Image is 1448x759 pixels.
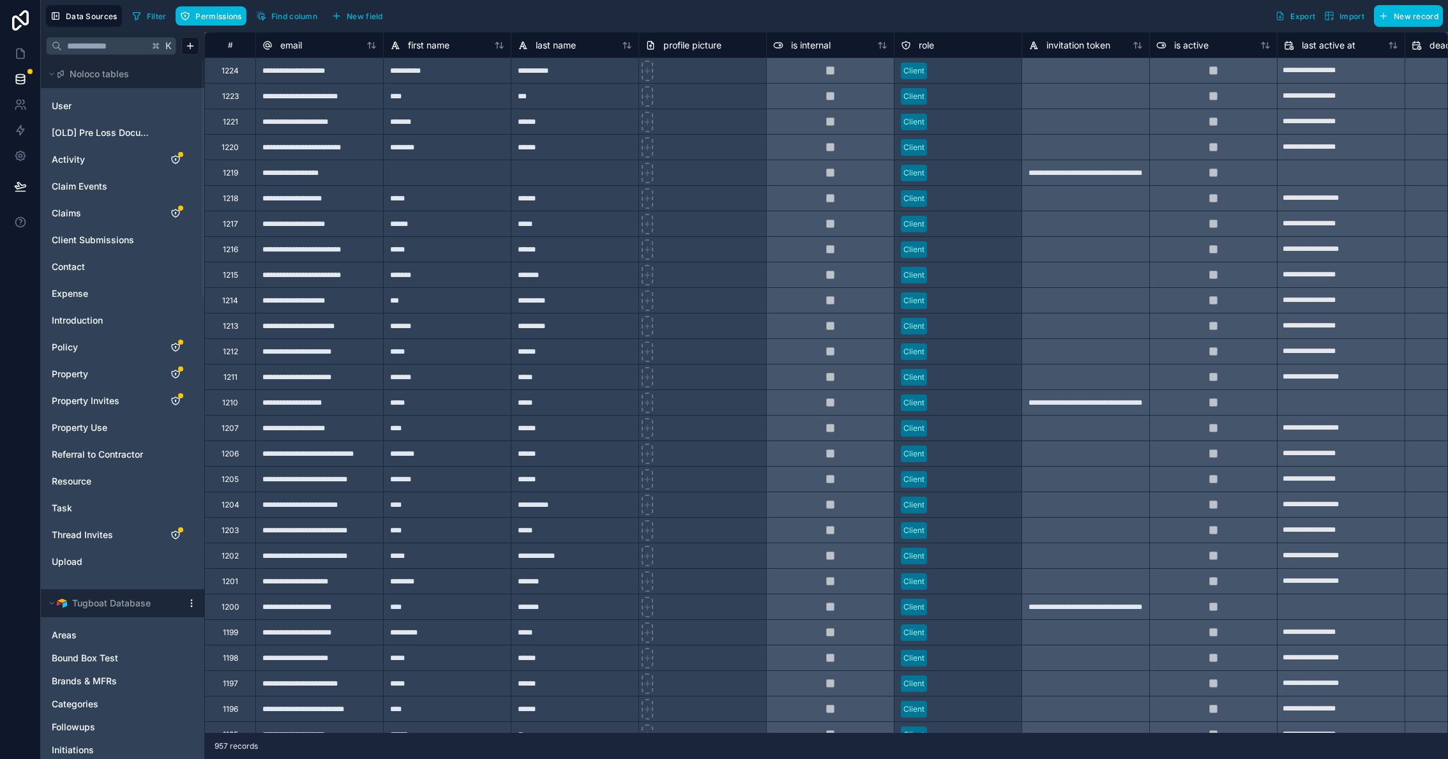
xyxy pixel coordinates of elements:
[223,321,238,331] div: 1213
[46,625,199,645] div: Areas
[46,471,199,492] div: Resource
[327,6,388,26] button: New field
[52,529,155,541] a: Thread Invites
[46,65,192,83] button: Noloco tables
[1339,11,1364,21] span: Import
[52,100,155,112] a: User
[903,550,924,562] div: Client
[52,180,107,193] span: Claim Events
[222,66,239,76] div: 1224
[222,551,239,561] div: 1202
[52,287,88,300] span: Expense
[1320,5,1369,27] button: Import
[280,39,302,52] span: email
[903,167,924,179] div: Client
[903,320,924,332] div: Client
[52,502,72,515] span: Task
[46,498,199,518] div: Task
[903,474,924,485] div: Client
[791,39,831,52] span: is internal
[52,314,155,327] a: Introduction
[222,449,239,459] div: 1206
[52,475,91,488] span: Resource
[52,675,168,688] a: Brands & MFRs
[72,597,151,610] span: Tugboat Database
[1394,11,1438,21] span: New record
[1046,39,1110,52] span: invitation token
[52,744,168,756] a: Initiations
[52,260,155,273] a: Contact
[52,721,95,733] span: Followups
[223,347,238,357] div: 1212
[52,395,155,407] a: Property Invites
[903,525,924,536] div: Client
[52,629,77,642] span: Areas
[903,703,924,715] div: Client
[70,68,129,80] span: Noloco tables
[408,39,449,52] span: first name
[195,11,241,21] span: Permissions
[222,525,239,536] div: 1203
[903,627,924,638] div: Client
[52,421,155,434] a: Property Use
[52,287,155,300] a: Expense
[46,203,199,223] div: Claims
[536,39,576,52] span: last name
[52,234,134,246] span: Client Submissions
[903,576,924,587] div: Client
[52,153,155,166] a: Activity
[52,502,155,515] a: Task
[52,721,168,733] a: Followups
[46,230,199,250] div: Client Submissions
[52,207,155,220] a: Claims
[52,475,155,488] a: Resource
[52,652,118,665] span: Bound Box Test
[1369,5,1443,27] a: New record
[52,395,119,407] span: Property Invites
[903,423,924,434] div: Client
[46,552,199,572] div: Upload
[1374,5,1443,27] button: New record
[903,193,924,204] div: Client
[215,40,246,50] div: #
[903,652,924,664] div: Client
[223,627,238,638] div: 1199
[52,341,155,354] a: Policy
[252,6,322,26] button: Find column
[222,142,239,153] div: 1220
[46,648,199,668] div: Bound Box Test
[52,260,85,273] span: Contact
[223,219,238,229] div: 1217
[46,123,199,143] div: [OLD] Pre Loss Documentation
[57,598,67,608] img: Airtable Logo
[215,741,258,751] span: 957 records
[903,116,924,128] div: Client
[903,91,924,102] div: Client
[903,346,924,357] div: Client
[1302,39,1355,52] span: last active at
[347,11,383,21] span: New field
[903,601,924,613] div: Client
[903,295,924,306] div: Client
[222,474,239,485] div: 1205
[52,314,103,327] span: Introduction
[46,417,199,438] div: Property Use
[46,525,199,545] div: Thread Invites
[52,698,168,710] a: Categories
[52,126,155,139] a: [OLD] Pre Loss Documentation
[903,499,924,511] div: Client
[127,6,171,26] button: Filter
[903,372,924,383] div: Client
[223,193,238,204] div: 1218
[147,11,167,21] span: Filter
[223,168,238,178] div: 1219
[222,500,239,510] div: 1204
[222,398,238,408] div: 1210
[46,310,199,331] div: Introduction
[52,555,155,568] a: Upload
[222,296,238,306] div: 1214
[903,729,924,740] div: Client
[46,5,122,27] button: Data Sources
[52,368,88,380] span: Property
